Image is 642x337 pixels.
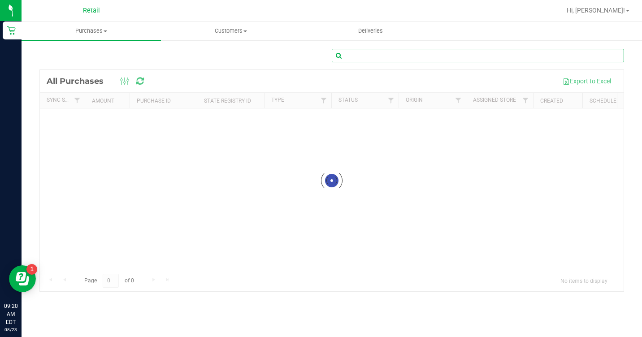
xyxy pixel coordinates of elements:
[22,27,161,35] span: Purchases
[9,265,36,292] iframe: Resource center
[161,27,300,35] span: Customers
[83,7,100,14] span: Retail
[4,302,17,326] p: 09:20 AM EDT
[26,264,37,275] iframe: Resource center unread badge
[332,49,624,62] input: Search Purchase ID, Original ID, State Registry ID or Customer Name...
[7,26,16,35] inline-svg: Retail
[567,7,625,14] span: Hi, [PERSON_NAME]!
[22,22,161,40] a: Purchases
[4,326,17,333] p: 08/23
[301,22,440,40] a: Deliveries
[346,27,395,35] span: Deliveries
[161,22,300,40] a: Customers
